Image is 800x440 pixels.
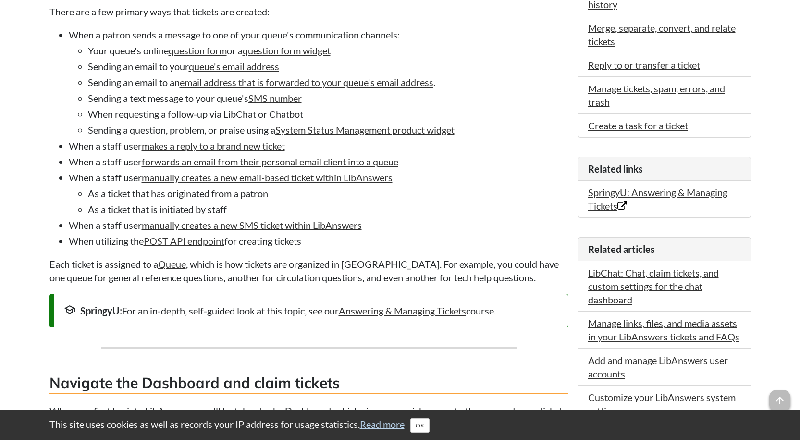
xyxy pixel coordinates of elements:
button: Close [410,418,430,433]
li: When a staff user [69,155,568,168]
li: When requesting a follow-up via LibChat or Chatbot [88,107,568,121]
a: queue's email address [189,61,279,72]
li: When a staff user [69,139,568,152]
a: SpringyU: Answering & Managing Tickets [588,187,727,212]
span: school [64,304,75,315]
li: Sending a text message to your queue's [88,91,568,105]
span: Related links [588,163,643,175]
div: This site uses cookies as well as records your IP address for usage statistics. [40,417,761,433]
li: Sending an email to your [88,60,568,73]
span: arrow_upward [769,390,790,411]
a: Read more [360,418,405,430]
a: question form [169,45,227,56]
li: When utilizing the for creating tickets [69,234,568,248]
a: Create a task for a ticket [588,120,688,131]
a: makes a reply to a brand new ticket [142,140,285,151]
li: When a patron sends a message to one of your queue's communication channels: [69,28,568,137]
li: As a ticket that has originated from a patron [88,187,568,200]
li: When a staff user [69,171,568,216]
p: There are a few primary ways that tickets are created: [49,5,568,18]
a: LibChat: Chat, claim tickets, and custom settings for the chat dashboard [588,267,719,305]
a: POST API endpoint [144,235,224,247]
a: Add and manage LibAnswers user accounts [588,354,728,379]
h3: Navigate the Dashboard and claim tickets [49,373,568,394]
a: Customize your LibAnswers system settings [588,391,736,416]
a: manually creates a new SMS ticket within LibAnswers [142,219,362,231]
a: Reply to or transfer a ticket [588,59,700,71]
a: Merge, separate, convert, and relate tickets [588,22,736,47]
div: For an in-depth, self-guided look at this topic, see our course. [64,304,558,317]
li: When a staff user [69,218,568,232]
p: Each ticket is assigned to a , which is how tickets are organized in [GEOGRAPHIC_DATA]. For examp... [49,257,568,284]
li: As a ticket that is initiated by staff [88,202,568,216]
a: SMS number [248,92,302,104]
strong: SpringyU: [80,305,122,316]
li: Sending a question, problem, or praise using a [88,123,568,137]
a: arrow_upward [769,391,790,402]
a: System Status Management product widget [275,124,455,136]
a: forwards an email from their personal email client into a queue [142,156,398,167]
li: Your queue's online or a [88,44,568,57]
a: question form widget [243,45,331,56]
a: email address that is forwarded to your queue's email address [180,76,433,88]
span: Related articles [588,243,655,255]
a: Queue [158,258,186,270]
a: Answering & Managing Tickets [339,305,466,316]
a: Manage tickets, spam, errors, and trash [588,83,725,108]
li: Sending an email to an . [88,75,568,89]
a: manually creates a new email-based ticket within LibAnswers [142,172,393,183]
a: Manage links, files, and media assets in your LibAnswers tickets and FAQs [588,317,739,342]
